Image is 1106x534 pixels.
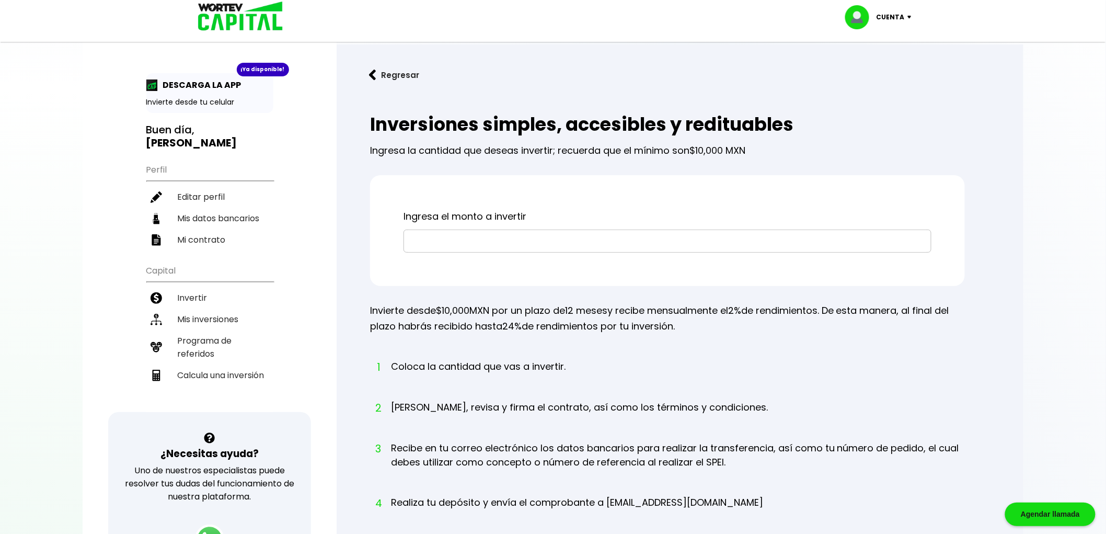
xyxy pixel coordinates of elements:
[353,61,1007,89] a: flecha izquierdaRegresar
[436,304,469,317] span: $10,000
[151,213,162,224] img: datos-icon.10cf9172.svg
[151,234,162,246] img: contrato-icon.f2db500c.svg
[689,144,745,157] span: $10,000 MXN
[877,9,905,25] p: Cuenta
[160,446,259,461] h3: ¿Necesitas ayuda?
[375,495,381,511] span: 4
[353,61,435,89] button: Regresar
[404,209,931,224] p: Ingresa el monto a invertir
[146,158,273,251] ul: Perfil
[146,259,273,412] ul: Capital
[146,97,273,108] p: Invierte desde tu celular
[122,464,298,503] p: Uno de nuestros especialistas puede resolver tus dudas del funcionamiento de nuestra plataforma.
[845,5,877,29] img: profile-image
[1005,503,1096,526] div: Agendar llamada
[146,365,273,386] a: Calcula una inversión
[905,16,919,19] img: icon-down
[151,342,162,353] img: recomiendanos-icon.9b8e9327.svg
[151,292,162,304] img: invertir-icon.b3b967d7.svg
[146,229,273,251] a: Mi contrato
[151,191,162,203] img: editar-icon.952d3147.svg
[146,186,273,208] a: Editar perfil
[146,135,237,150] b: [PERSON_NAME]
[391,495,763,529] li: Realiza tu depósito y envía el comprobante a [EMAIL_ADDRESS][DOMAIN_NAME]
[146,309,273,330] a: Mis inversiones
[728,304,741,317] span: 2%
[391,359,566,393] li: Coloca la cantidad que vas a invertir.
[237,63,289,76] div: ¡Ya disponible!
[370,303,965,334] p: Invierte desde MXN por un plazo de y recibe mensualmente el de rendimientos. De esta manera, al f...
[375,400,381,416] span: 2
[146,330,273,365] a: Programa de referidos
[565,304,607,317] span: 12 meses
[375,359,381,375] span: 1
[146,79,158,91] img: app-icon
[370,135,965,158] p: Ingresa la cantidad que deseas invertir; recuerda que el mínimo son
[151,370,162,381] img: calculadora-icon.17d418c4.svg
[158,78,241,92] p: DESCARGA LA APP
[146,123,273,150] h3: Buen día,
[146,208,273,229] a: Mis datos bancarios
[146,287,273,309] a: Invertir
[369,70,376,81] img: flecha izquierda
[375,441,381,457] span: 3
[502,320,522,333] span: 24%
[151,314,162,325] img: inversiones-icon.6695dc30.svg
[370,114,965,135] h2: Inversiones simples, accesibles y redituables
[391,441,965,489] li: Recibe en tu correo electrónico los datos bancarios para realizar la transferencia, así como tu n...
[391,400,768,434] li: [PERSON_NAME], revisa y firma el contrato, así como los términos y condiciones.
